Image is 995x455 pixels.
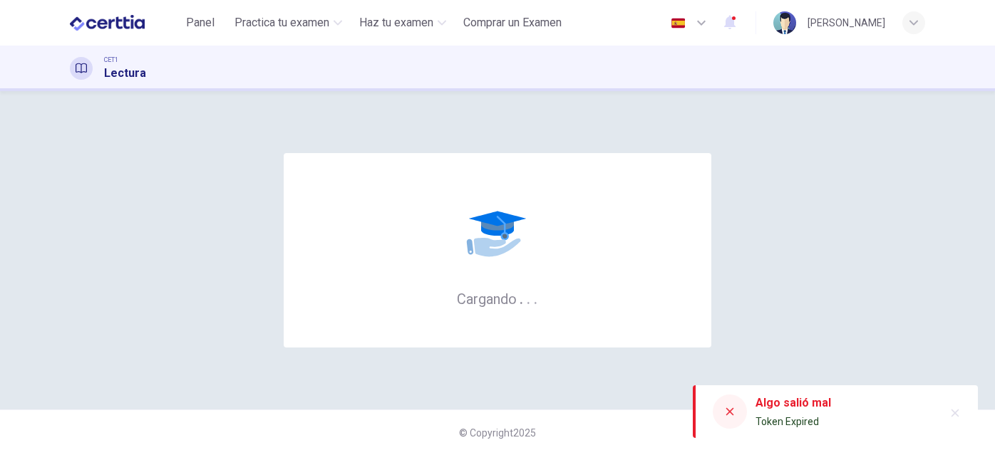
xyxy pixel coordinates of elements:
[104,55,118,65] span: CET1
[533,286,538,309] h6: .
[70,9,177,37] a: CERTTIA logo
[177,10,223,36] button: Panel
[354,10,452,36] button: Haz tu examen
[756,394,831,412] div: Algo salió mal
[519,286,524,309] h6: .
[359,14,433,31] span: Haz tu examen
[463,14,562,31] span: Comprar un Examen
[70,9,145,37] img: CERTTIA logo
[808,14,885,31] div: [PERSON_NAME]
[229,10,348,36] button: Practica tu examen
[756,416,819,427] span: Token Expired
[669,18,687,28] img: es
[234,14,329,31] span: Practica tu examen
[526,286,531,309] h6: .
[186,14,215,31] span: Panel
[458,10,567,36] button: Comprar un Examen
[459,427,536,439] span: © Copyright 2025
[773,11,796,34] img: Profile picture
[104,65,146,82] h1: Lectura
[457,289,538,308] h6: Cargando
